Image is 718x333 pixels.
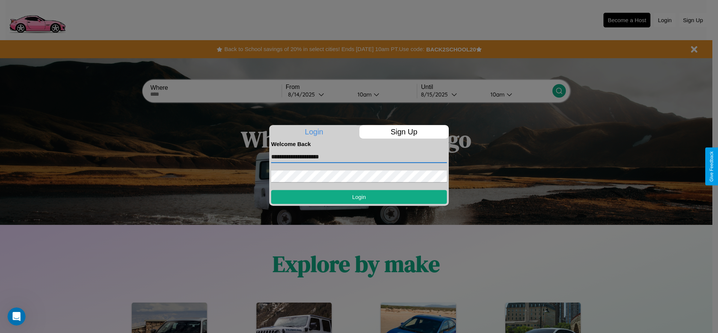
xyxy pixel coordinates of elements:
[269,125,359,139] p: Login
[271,141,447,147] h4: Welcome Back
[271,190,447,204] button: Login
[359,125,449,139] p: Sign Up
[709,151,714,182] div: Give Feedback
[8,307,26,325] iframe: Intercom live chat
